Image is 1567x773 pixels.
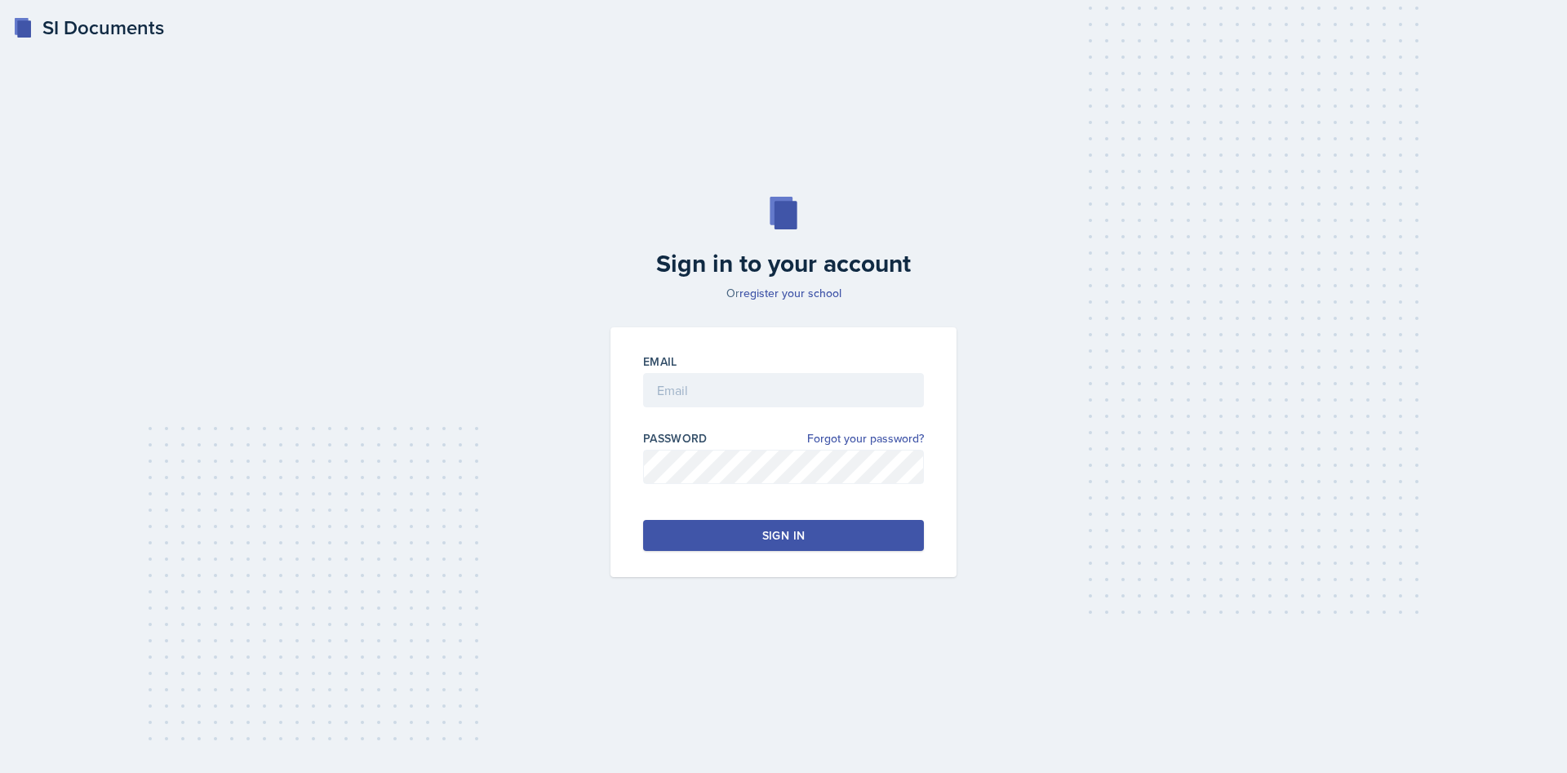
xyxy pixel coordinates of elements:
h2: Sign in to your account [601,249,966,278]
a: SI Documents [13,13,164,42]
p: Or [601,285,966,301]
label: Password [643,430,708,446]
div: Sign in [762,527,805,544]
label: Email [643,353,677,370]
input: Email [643,373,924,407]
a: Forgot your password? [807,430,924,447]
a: register your school [739,285,841,301]
button: Sign in [643,520,924,551]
